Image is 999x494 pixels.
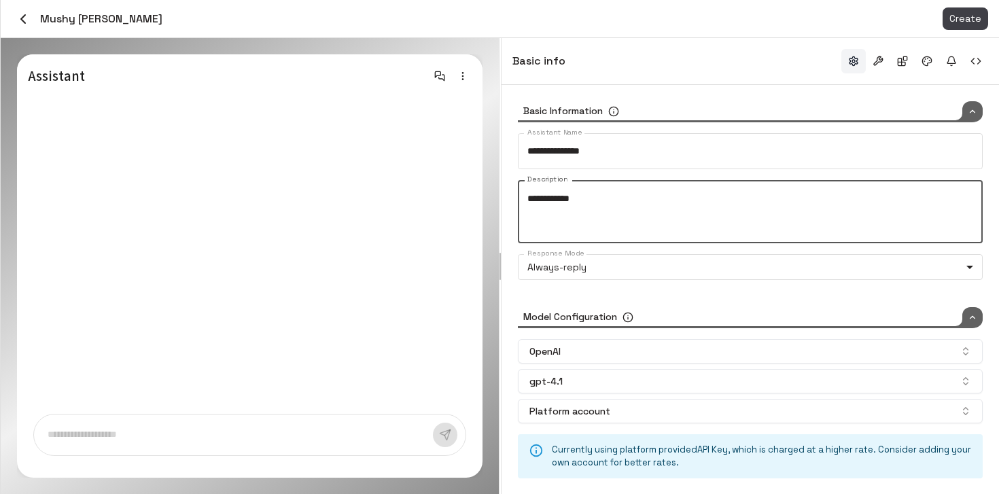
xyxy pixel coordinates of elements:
[890,49,915,73] button: Integrations
[523,104,603,119] h6: Basic Information
[527,248,584,258] label: Response Mode
[527,174,567,184] label: Description
[28,65,360,86] p: Assistant
[964,49,988,73] button: Embed
[552,444,972,469] p: Currently using platform provided API Key , which is charged at a higher rate. Consider adding yo...
[518,369,983,393] button: gpt-4.1
[841,49,866,73] button: Basic info
[939,49,964,73] button: Notifications
[518,339,983,364] button: OpenAI
[523,310,617,325] h6: Model Configuration
[512,52,565,70] h6: Basic info
[527,127,582,137] label: Assistant Name
[527,260,961,275] p: Always-reply
[915,49,939,73] button: Branding
[866,49,890,73] button: Tools
[518,399,983,423] button: Platform account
